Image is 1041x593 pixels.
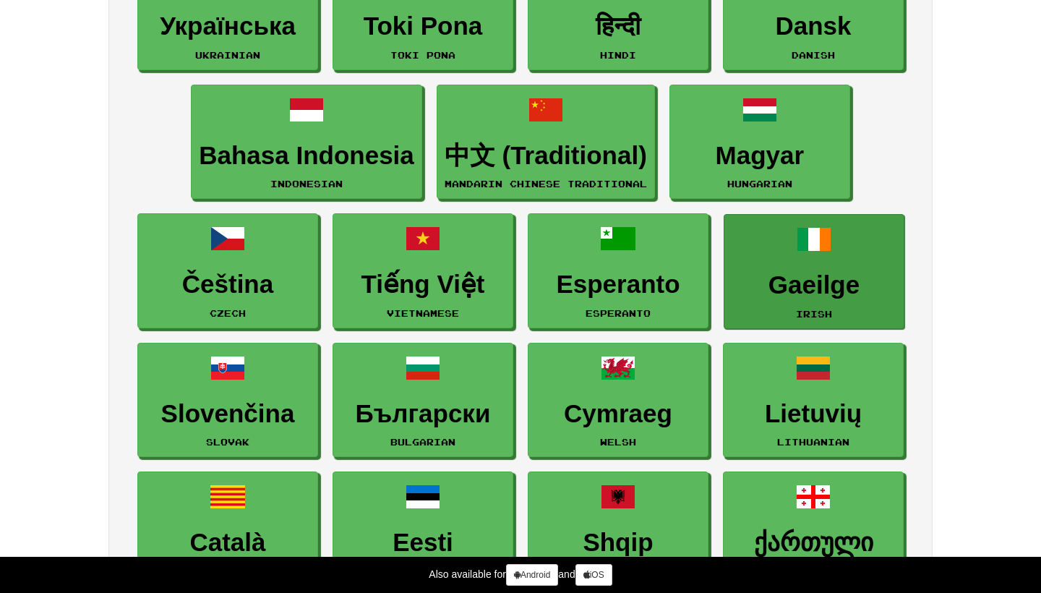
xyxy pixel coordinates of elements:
[145,270,310,299] h3: Čeština
[536,400,701,428] h3: Cymraeg
[723,472,904,586] a: ქართულიGeorgian
[206,437,249,447] small: Slovak
[390,437,455,447] small: Bulgarian
[536,270,701,299] h3: Esperanto
[506,564,558,586] a: Android
[445,179,647,189] small: Mandarin Chinese Traditional
[669,85,850,200] a: MagyarHungarian
[387,308,459,318] small: Vietnamese
[731,529,896,557] h3: ქართული
[575,564,612,586] a: iOS
[792,50,835,60] small: Danish
[732,271,896,299] h3: Gaeilge
[195,50,260,60] small: Ukrainian
[137,213,318,328] a: ČeštinaCzech
[340,400,505,428] h3: Български
[437,85,655,200] a: 中文 (Traditional)Mandarin Chinese Traditional
[270,179,343,189] small: Indonesian
[340,12,505,40] h3: Toki Pona
[586,308,651,318] small: Esperanto
[731,12,896,40] h3: Dansk
[333,343,513,458] a: БългарскиBulgarian
[199,142,414,170] h3: Bahasa Indonesia
[731,400,896,428] h3: Lietuvių
[333,472,513,586] a: EestiEstonian
[340,270,505,299] h3: Tiếng Việt
[210,308,246,318] small: Czech
[600,437,636,447] small: Welsh
[727,179,792,189] small: Hungarian
[137,472,318,586] a: CatalàCatalan
[724,214,904,329] a: GaeilgeIrish
[145,12,310,40] h3: Українська
[536,12,701,40] h3: हिन्दी
[536,529,701,557] h3: Shqip
[528,213,708,328] a: EsperantoEsperanto
[677,142,842,170] h3: Magyar
[340,529,505,557] h3: Eesti
[145,529,310,557] h3: Català
[333,213,513,328] a: Tiếng ViệtVietnamese
[191,85,422,200] a: Bahasa IndonesiaIndonesian
[528,472,708,586] a: ShqipAlbanian
[600,50,636,60] small: Hindi
[796,309,832,319] small: Irish
[528,343,708,458] a: CymraegWelsh
[137,343,318,458] a: SlovenčinaSlovak
[445,142,647,170] h3: 中文 (Traditional)
[390,50,455,60] small: Toki Pona
[777,437,849,447] small: Lithuanian
[723,343,904,458] a: LietuviųLithuanian
[145,400,310,428] h3: Slovenčina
